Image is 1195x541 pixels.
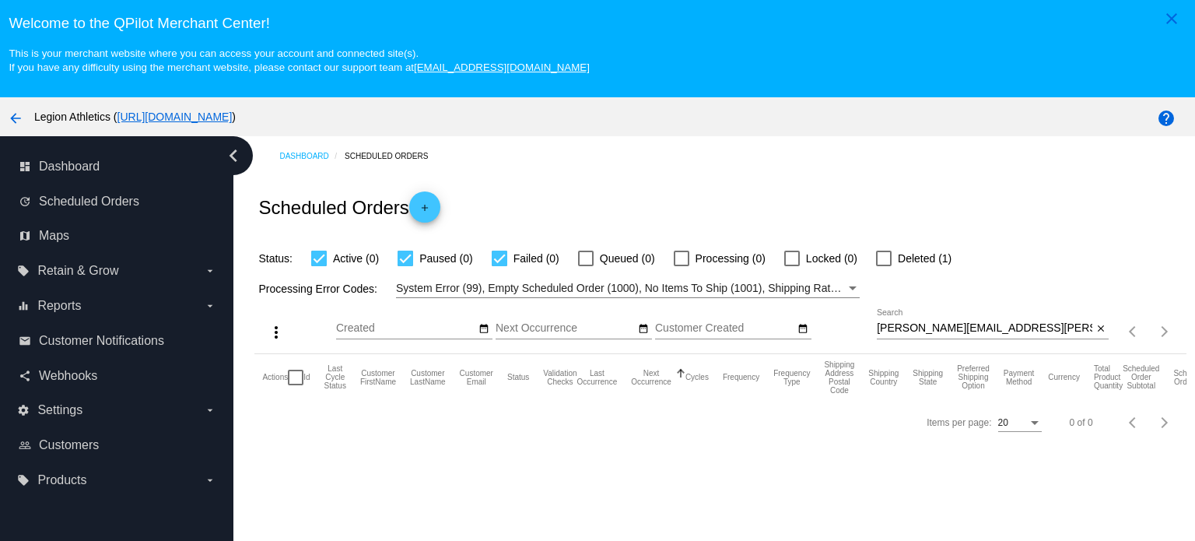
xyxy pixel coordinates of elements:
[1095,323,1106,335] mat-icon: close
[1048,373,1080,382] button: Change sorting for CurrencyIso
[17,265,30,277] i: local_offer
[6,109,25,128] mat-icon: arrow_back
[19,160,31,173] i: dashboard
[17,404,30,416] i: settings
[685,373,709,382] button: Change sorting for Cycles
[19,328,216,353] a: email Customer Notifications
[414,61,590,73] a: [EMAIL_ADDRESS][DOMAIN_NAME]
[513,249,559,268] span: Failed (0)
[39,160,100,174] span: Dashboard
[9,15,1186,32] h3: Welcome to the QPilot Merchant Center!
[957,364,990,390] button: Change sorting for PreferredShippingOption
[773,369,810,386] button: Change sorting for FrequencyType
[39,438,99,452] span: Customers
[258,191,440,223] h2: Scheduled Orders
[1094,354,1123,401] mat-header-cell: Total Product Quantity
[204,474,216,487] i: arrow_drop_down
[507,373,529,382] button: Change sorting for Status
[577,369,618,386] button: Change sorting for LastOccurrenceUtc
[204,265,216,277] i: arrow_drop_down
[1118,316,1149,347] button: Previous page
[9,47,589,73] small: This is your merchant website where you can access your account and connected site(s). If you hav...
[336,322,476,335] input: Created
[898,249,951,268] span: Deleted (1)
[267,323,286,342] mat-icon: more_vert
[1004,369,1034,386] button: Change sorting for PaymentMethod.Type
[19,439,31,451] i: people_outline
[998,417,1008,428] span: 20
[543,354,576,401] mat-header-cell: Validation Checks
[17,474,30,487] i: local_offer
[913,369,943,386] button: Change sorting for ShippingState
[478,323,489,335] mat-icon: date_range
[496,322,636,335] input: Next Occurrence
[998,418,1042,429] mat-select: Items per page:
[258,252,293,265] span: Status:
[1070,417,1093,428] div: 0 of 0
[396,279,860,298] mat-select: Filter by Processing Error Codes
[19,154,216,179] a: dashboard Dashboard
[19,433,216,458] a: people_outline Customers
[39,334,164,348] span: Customer Notifications
[117,111,233,123] a: [URL][DOMAIN_NAME]
[410,369,446,386] button: Change sorting for CustomerLastName
[303,373,310,382] button: Change sorting for Id
[806,249,857,268] span: Locked (0)
[19,223,216,248] a: map Maps
[34,111,236,123] span: Legion Athletics ( )
[19,370,31,382] i: share
[868,369,899,386] button: Change sorting for ShippingCountry
[37,264,118,278] span: Retain & Grow
[1123,364,1159,390] button: Change sorting for Subtotal
[19,364,216,388] a: share Webhooks
[333,249,379,268] span: Active (0)
[39,229,69,243] span: Maps
[221,143,246,168] i: chevron_left
[19,195,31,208] i: update
[204,300,216,312] i: arrow_drop_down
[696,249,766,268] span: Processing (0)
[877,322,1092,335] input: Search
[927,417,991,428] div: Items per page:
[797,323,808,335] mat-icon: date_range
[37,403,82,417] span: Settings
[17,300,30,312] i: equalizer
[19,230,31,242] i: map
[324,364,346,390] button: Change sorting for LastProcessingCycleId
[37,473,86,487] span: Products
[1149,407,1180,438] button: Next page
[415,202,434,221] mat-icon: add
[655,322,795,335] input: Customer Created
[37,299,81,313] span: Reports
[345,144,442,168] a: Scheduled Orders
[460,369,493,386] button: Change sorting for CustomerEmail
[1118,407,1149,438] button: Previous page
[39,195,139,209] span: Scheduled Orders
[419,249,472,268] span: Paused (0)
[39,369,97,383] span: Webhooks
[824,360,854,395] button: Change sorting for ShippingPostcode
[204,404,216,416] i: arrow_drop_down
[600,249,655,268] span: Queued (0)
[19,189,216,214] a: update Scheduled Orders
[360,369,396,386] button: Change sorting for CustomerFirstName
[1092,321,1109,337] button: Clear
[279,144,345,168] a: Dashboard
[1162,9,1181,28] mat-icon: close
[262,354,288,401] mat-header-cell: Actions
[631,369,671,386] button: Change sorting for NextOccurrenceUtc
[1157,109,1176,128] mat-icon: help
[1149,316,1180,347] button: Next page
[638,323,649,335] mat-icon: date_range
[19,335,31,347] i: email
[723,373,759,382] button: Change sorting for Frequency
[258,283,377,295] span: Processing Error Codes:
